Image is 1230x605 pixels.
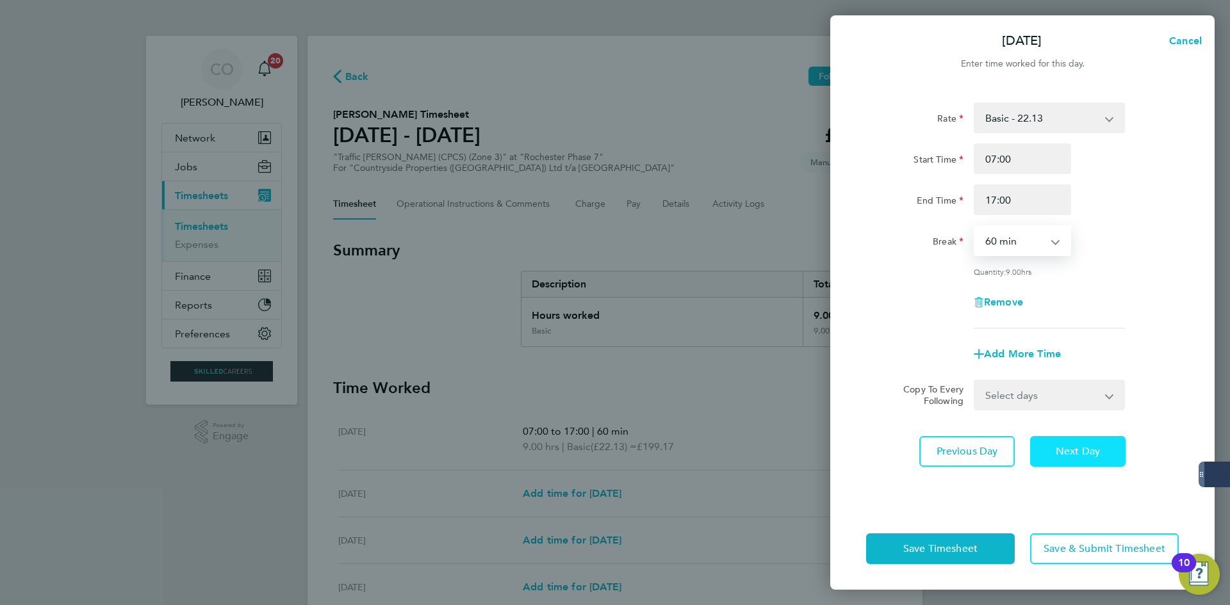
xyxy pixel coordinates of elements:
[903,542,978,555] span: Save Timesheet
[974,349,1061,359] button: Add More Time
[984,348,1061,360] span: Add More Time
[933,236,963,251] label: Break
[974,143,1071,174] input: E.g. 08:00
[1044,542,1165,555] span: Save & Submit Timesheet
[1149,28,1215,54] button: Cancel
[1030,533,1179,564] button: Save & Submit Timesheet
[1178,563,1190,579] div: 10
[919,436,1015,467] button: Previous Day
[1179,554,1220,595] button: Open Resource Center, 10 new notifications
[937,113,963,128] label: Rate
[1002,32,1042,50] p: [DATE]
[866,533,1015,564] button: Save Timesheet
[1030,436,1126,467] button: Next Day
[974,184,1071,215] input: E.g. 18:00
[917,195,963,210] label: End Time
[914,154,963,169] label: Start Time
[1006,266,1021,277] span: 9.00
[1165,35,1202,47] span: Cancel
[893,383,963,407] label: Copy To Every Following
[974,297,1023,307] button: Remove
[974,266,1125,277] div: Quantity: hrs
[937,445,998,458] span: Previous Day
[830,56,1215,72] div: Enter time worked for this day.
[1056,445,1100,458] span: Next Day
[984,296,1023,308] span: Remove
